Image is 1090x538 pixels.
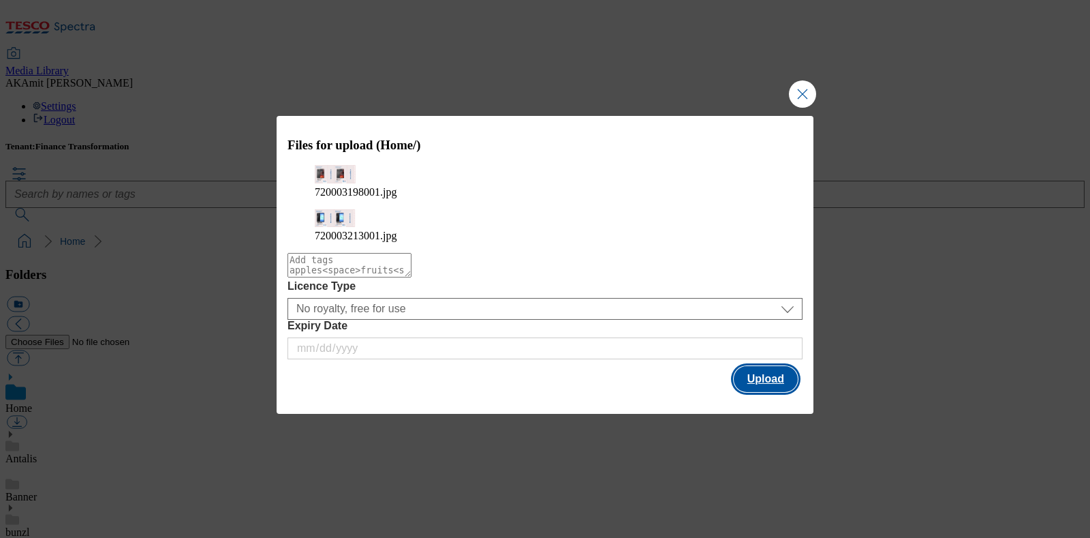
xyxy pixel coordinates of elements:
[734,366,798,392] button: Upload
[315,230,775,242] figcaption: 720003213001.jpg
[287,320,803,332] label: Expiry Date
[277,116,813,415] div: Modal
[315,186,775,198] figcaption: 720003198001.jpg
[315,209,356,227] img: preview
[287,138,803,153] h3: Files for upload (Home/)
[789,80,816,108] button: Close Modal
[287,280,803,293] label: Licence Type
[315,165,356,183] img: preview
